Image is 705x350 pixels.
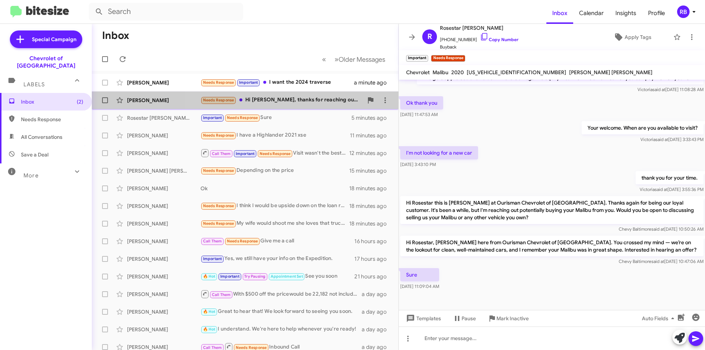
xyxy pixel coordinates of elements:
div: [PERSON_NAME] [127,79,200,86]
span: Chevy Baltimore [DATE] 10:50:26 AM [619,226,704,232]
input: Search [89,3,243,21]
span: Save a Deal [21,151,48,158]
span: said at [651,226,664,232]
span: said at [655,137,668,142]
span: Mark Inactive [496,312,529,325]
span: [DATE] 11:09:04 AM [400,284,439,289]
span: Rosestar [PERSON_NAME] [440,24,518,32]
span: 🔥 Hot [203,327,216,332]
div: 5 minutes ago [351,114,393,122]
span: 🔥 Hot [203,274,216,279]
span: Insights [610,3,642,24]
span: Call Them [212,151,231,156]
div: Hi [PERSON_NAME], thanks for reaching out. Yes I would be interested in trading our suburban in f... [200,96,363,104]
div: a day ago [362,291,393,298]
span: Needs Response [227,239,258,243]
div: 18 minutes ago [349,220,393,227]
small: Needs Response [431,55,465,62]
p: Hi Rosestar this is [PERSON_NAME] at Ourisman Chevrolet of [GEOGRAPHIC_DATA]. Thanks again for be... [400,196,704,224]
div: With $500 off the pricewould be 22,182 not included your tags, taxes and fees [200,289,362,299]
div: [PERSON_NAME] [127,202,200,210]
span: Important [236,151,255,156]
div: 18 minutes ago [349,202,393,210]
span: Needs Response [203,168,234,173]
div: a day ago [362,308,393,315]
span: Important [220,274,239,279]
div: a minute ago [354,79,393,86]
span: Needs Response [236,345,267,350]
div: [PERSON_NAME] [127,291,200,298]
button: Templates [399,312,447,325]
span: [DATE] 3:43:10 PM [400,162,436,167]
div: Sure [200,113,351,122]
button: Auto Fields [636,312,683,325]
div: [PERSON_NAME] [127,255,200,263]
span: Call Them [203,239,222,243]
div: I think I would be upside down on the loan right now, and don't have a down payment saved up. Wha... [200,202,349,210]
button: Mark Inactive [482,312,535,325]
div: [PERSON_NAME] [127,326,200,333]
span: Auto Fields [642,312,677,325]
div: a day ago [362,326,393,333]
a: Special Campaign [10,30,82,48]
p: Hi Rosestar, [PERSON_NAME] here from Ourisman Chevrolet of [GEOGRAPHIC_DATA]. You crossed my mind... [400,236,704,256]
h1: Inbox [102,30,129,42]
div: [PERSON_NAME] [127,273,200,280]
div: Visit wasn't the best felt rushed. But just waiting to hear back about a vehicle I was interested in [200,148,349,158]
span: Important [203,115,222,120]
span: R [427,31,432,43]
p: thank you for your time. [636,171,704,184]
div: Ok [200,185,349,192]
div: 15 minutes ago [349,167,393,174]
button: Next [330,52,390,67]
button: RB [671,6,697,18]
div: 11 minutes ago [350,132,393,139]
span: Appointment Set [271,274,303,279]
span: » [335,55,339,64]
span: Labels [23,81,45,88]
div: Yes, we still have your info on the Expedition. [200,255,354,263]
button: Apply Tags [594,30,670,44]
span: Chevy Baltimore [DATE] 10:47:06 AM [619,259,704,264]
span: Needs Response [203,221,234,226]
div: [PERSON_NAME] [127,220,200,227]
span: Important [239,80,258,85]
span: said at [651,259,664,264]
div: [PERSON_NAME] [127,238,200,245]
p: Ok thank you [400,96,443,109]
p: Your welcome. When are you available to visit? [582,121,704,134]
div: [PERSON_NAME] [127,132,200,139]
span: All Conversations [21,133,62,141]
span: Call Them [212,292,231,297]
a: Calendar [573,3,610,24]
a: Profile [642,3,671,24]
span: Buyback [440,43,518,51]
div: 17 hours ago [354,255,393,263]
p: I'm not looking for a new car [400,146,478,159]
span: [PERSON_NAME] [PERSON_NAME] [569,69,652,76]
div: Great to hear that! We look forward to seeing you soon. [200,307,362,316]
span: [PHONE_NUMBER] [440,32,518,43]
div: 21 hours ago [354,273,393,280]
p: Sure [400,268,439,281]
div: My wife would shoot me she loves that truck more than me [200,219,349,228]
div: Rosestar [PERSON_NAME] [127,114,200,122]
span: Needs Response [203,133,234,138]
span: (2) [77,98,83,105]
span: Needs Response [203,80,234,85]
span: 2020 [451,69,464,76]
div: [PERSON_NAME] [127,308,200,315]
span: Apply Tags [625,30,651,44]
button: Previous [318,52,330,67]
span: said at [652,87,665,92]
div: 18 minutes ago [349,185,393,192]
span: said at [655,187,668,192]
span: Needs Response [203,203,234,208]
span: « [322,55,326,64]
div: RB [677,6,690,18]
span: Pause [462,312,476,325]
small: Important [406,55,428,62]
span: Needs Response [203,98,234,102]
div: 16 hours ago [354,238,393,245]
